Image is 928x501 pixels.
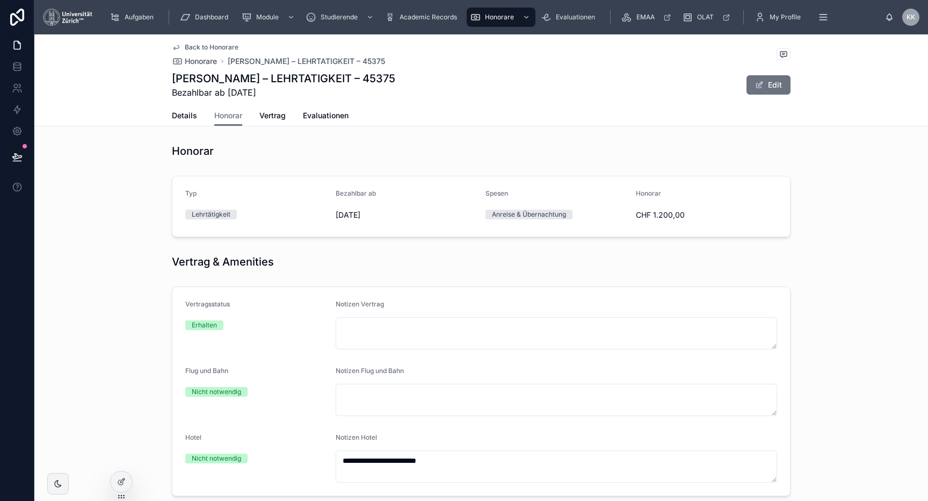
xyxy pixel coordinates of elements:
div: Lehrtätigkeit [192,210,230,219]
span: Flug und Bahn [185,367,228,375]
a: Honorare [467,8,535,27]
h1: Vertrag & Amenities [172,254,274,269]
a: Studierende [302,8,379,27]
span: OLAT [697,13,714,22]
h1: [PERSON_NAME] – LEHRTATIGKEIT – 45375 [172,71,395,86]
span: Studierende [321,13,358,22]
a: Honorare [172,56,217,67]
span: Evaluationen [303,110,349,121]
span: KK [907,13,915,22]
a: Module [238,8,300,27]
span: Hotel [185,433,201,441]
span: Details [172,110,197,121]
span: Vertrag [259,110,286,121]
span: Notizen Hotel [336,433,377,441]
span: Module [256,13,279,22]
a: Back to Honorare [172,43,238,52]
span: Honorare [185,56,217,67]
div: Nicht notwendig [192,454,241,463]
a: Evaluationen [303,106,349,127]
span: Honorar [214,110,242,121]
a: Academic Records [381,8,465,27]
a: Evaluationen [538,8,603,27]
a: Details [172,106,197,127]
a: [PERSON_NAME] – LEHRTATIGKEIT – 45375 [228,56,385,67]
span: Notizen Flug und Bahn [336,367,404,375]
span: Academic Records [400,13,457,22]
span: Notizen Vertrag [336,300,384,308]
a: OLAT [679,8,736,27]
span: [DATE] [336,210,477,220]
span: Vertragsstatus [185,300,230,308]
span: Back to Honorare [185,43,238,52]
span: CHF 1.200,00 [636,210,778,220]
h1: Honorar [172,144,214,159]
span: Honorar [636,189,661,197]
span: EMAA [636,13,655,22]
div: Anreise & Übernachtung [492,210,566,219]
div: Erhalten [192,320,217,330]
a: EMAA [618,8,677,27]
span: Aufgaben [125,13,154,22]
span: Typ [185,189,197,197]
span: Dashboard [195,13,228,22]
span: Honorare [485,13,514,22]
span: My Profile [770,13,801,22]
a: Honorar [214,106,242,126]
span: Evaluationen [556,13,595,22]
span: Bezahlbar ab [DATE] [172,86,395,99]
a: Dashboard [177,8,236,27]
a: My Profile [751,8,808,27]
span: Bezahlbar ab [336,189,376,197]
div: Nicht notwendig [192,387,241,397]
span: Spesen [485,189,508,197]
a: Vertrag [259,106,286,127]
div: scrollable content [101,5,885,29]
a: Aufgaben [106,8,161,27]
img: App logo [43,9,92,26]
button: Edit [746,75,791,95]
